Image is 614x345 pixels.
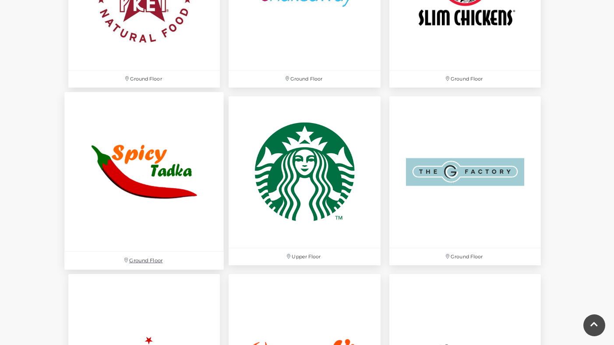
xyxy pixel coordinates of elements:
[60,88,229,275] a: Ground Floor
[389,70,541,88] p: Ground Floor
[229,96,380,248] img: Starbucks at Festival Place, Basingstoke
[68,70,220,88] p: Ground Floor
[229,248,380,265] p: Upper Floor
[229,70,380,88] p: Ground Floor
[224,92,385,270] a: Starbucks at Festival Place, Basingstoke Upper Floor
[385,92,545,270] a: Ground Floor
[64,252,224,270] p: Ground Floor
[389,248,541,265] p: Ground Floor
